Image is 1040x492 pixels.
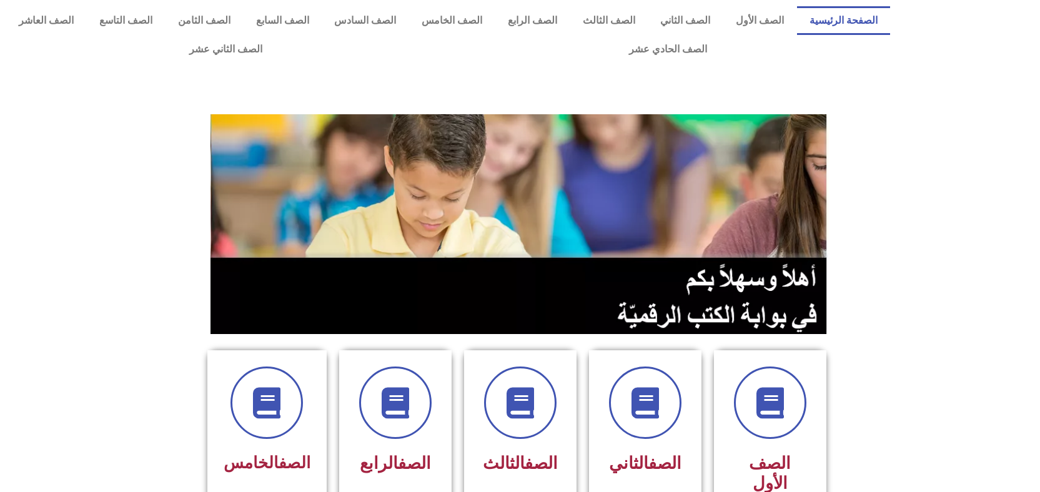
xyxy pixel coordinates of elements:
[87,6,166,35] a: الصف التاسع
[398,453,431,473] a: الصف
[6,35,446,64] a: الصف الثاني عشر
[609,453,681,473] span: الثاني
[322,6,409,35] a: الصف السادس
[279,453,310,472] a: الصف
[166,6,244,35] a: الصف الثامن
[525,453,558,473] a: الصف
[570,6,648,35] a: الصف الثالث
[648,6,723,35] a: الصف الثاني
[243,6,322,35] a: الصف السابع
[6,6,87,35] a: الصف العاشر
[409,6,495,35] a: الصف الخامس
[446,35,891,64] a: الصف الحادي عشر
[495,6,570,35] a: الصف الرابع
[797,6,891,35] a: الصفحة الرئيسية
[483,453,558,473] span: الثالث
[648,453,681,473] a: الصف
[224,453,310,472] span: الخامس
[360,453,431,473] span: الرابع
[723,6,797,35] a: الصف الأول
